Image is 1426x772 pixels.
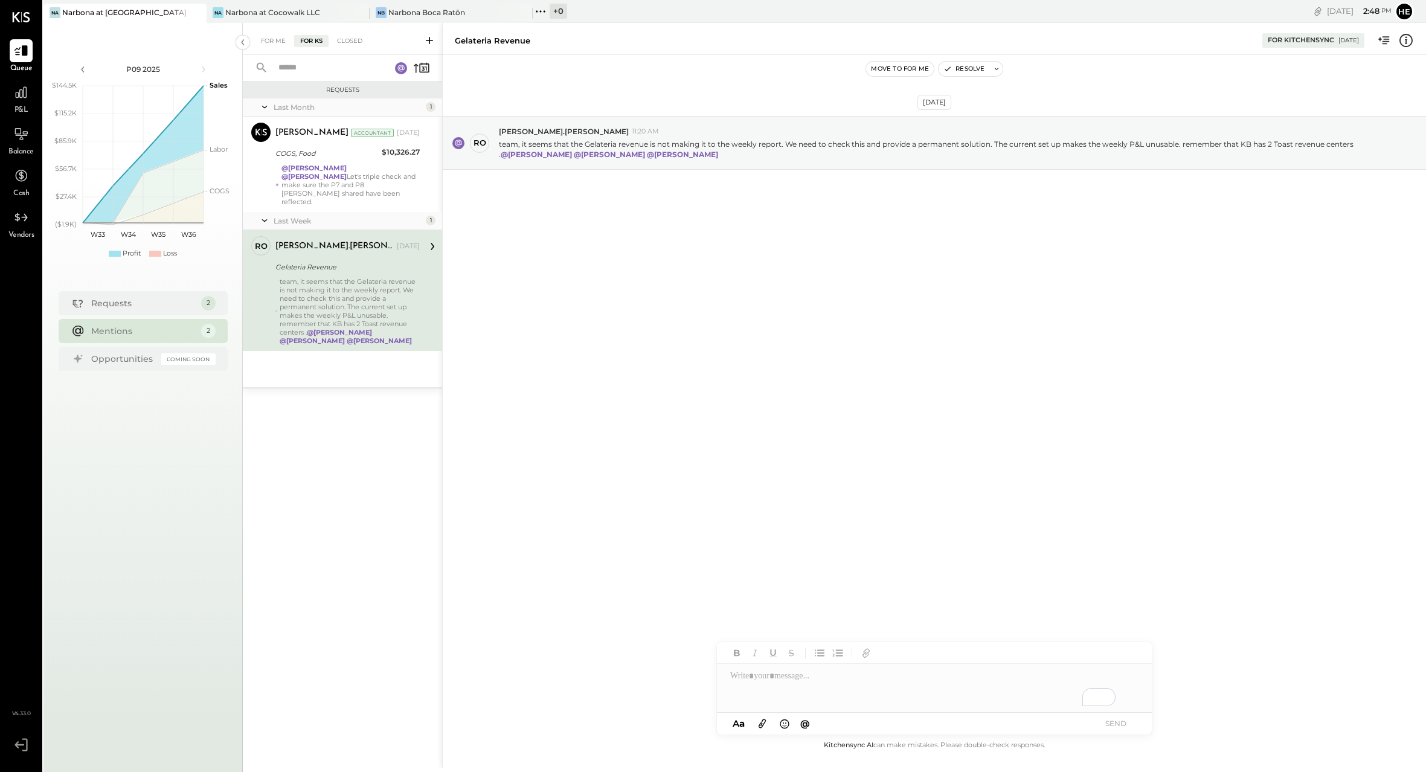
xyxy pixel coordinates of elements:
div: [DATE] [397,128,420,138]
text: $144.5K [52,81,77,89]
button: Resolve [939,62,989,76]
button: @ [797,716,814,731]
strong: @[PERSON_NAME] [281,164,347,172]
div: 1 [426,216,435,225]
div: ro [474,137,486,149]
button: Ordered List [830,645,846,661]
strong: @[PERSON_NAME] [501,150,572,159]
div: Narbona at Cocowalk LLC [225,7,320,18]
div: copy link [1312,5,1324,18]
div: [DATE] [917,95,951,110]
span: P&L [14,105,28,116]
button: Move to for me [866,62,934,76]
div: Requests [91,297,195,309]
div: Na [50,7,60,18]
span: [PERSON_NAME].[PERSON_NAME] [499,126,629,137]
div: Requests [249,86,436,94]
div: [DATE] [1338,36,1359,45]
div: [DATE] [397,242,420,251]
a: Cash [1,164,42,199]
div: Last Week [274,216,423,226]
div: Loss [163,249,177,259]
div: $10,326.27 [382,146,420,158]
div: 2 [201,296,216,310]
div: Gelateria Revenue [455,35,530,47]
div: For KitchenSync [1268,36,1334,45]
a: Queue [1,39,42,74]
strong: @[PERSON_NAME] [281,172,347,181]
p: team, it seems that the Gelateria revenue is not making it to the weekly report. We need to check... [499,139,1370,159]
div: Profit [123,249,141,259]
text: $85.9K [54,137,77,145]
div: ro [255,240,268,252]
text: $27.4K [56,192,77,201]
div: Coming Soon [161,353,216,365]
button: SEND [1091,715,1140,732]
div: 1 [426,102,435,112]
strong: @[PERSON_NAME] [307,328,372,336]
a: Balance [1,123,42,158]
div: team, it seems that the Gelateria revenue is not making it to the weekly report. We need to check... [280,277,420,345]
div: [PERSON_NAME] [275,127,348,139]
button: He [1395,2,1414,21]
text: $56.7K [55,164,77,173]
div: Last Month [274,102,423,112]
div: Let's triple check and make sure the P7 and P8 [PERSON_NAME] shared have been reflected. [281,164,420,206]
div: For Me [255,35,292,47]
button: Italic [747,645,763,661]
text: W36 [181,230,196,239]
strong: @[PERSON_NAME] [280,336,345,345]
span: Cash [13,188,29,199]
div: P09 2025 [92,64,194,74]
button: Underline [765,645,781,661]
span: Queue [10,63,33,74]
div: COGS, Food [275,147,378,159]
span: Balance [8,147,34,158]
a: Vendors [1,206,42,241]
span: a [739,718,745,729]
div: Opportunities [91,353,155,365]
div: To enrich screen reader interactions, please activate Accessibility in Grammarly extension settings [717,664,1152,712]
div: Narbona Boca Ratōn [388,7,465,18]
button: Add URL [858,645,874,661]
span: 11:20 AM [632,127,659,137]
strong: @[PERSON_NAME] [647,150,718,159]
text: Sales [210,81,228,89]
span: Vendors [8,230,34,241]
div: Closed [331,35,368,47]
div: Gelateria Revenue [275,261,416,273]
button: Bold [729,645,745,661]
text: W33 [91,230,105,239]
div: [DATE] [1327,5,1392,17]
text: COGS [210,187,230,195]
strong: @[PERSON_NAME] [574,150,645,159]
div: Na [213,7,223,18]
text: W34 [120,230,136,239]
text: ($1.9K) [55,220,77,228]
div: + 0 [550,4,567,19]
div: For KS [294,35,329,47]
text: W35 [151,230,165,239]
text: Labor [210,145,228,153]
a: P&L [1,81,42,116]
text: $115.2K [54,109,77,117]
div: NB [376,7,387,18]
strong: @[PERSON_NAME] [347,336,412,345]
div: Mentions [91,325,195,337]
div: 2 [201,324,216,338]
button: Unordered List [812,645,827,661]
button: Aa [729,717,748,730]
div: Narbona at [GEOGRAPHIC_DATA] LLC [62,7,188,18]
div: [PERSON_NAME].[PERSON_NAME] [275,240,394,253]
div: Accountant [351,129,394,137]
span: @ [800,718,810,729]
button: Strikethrough [783,645,799,661]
